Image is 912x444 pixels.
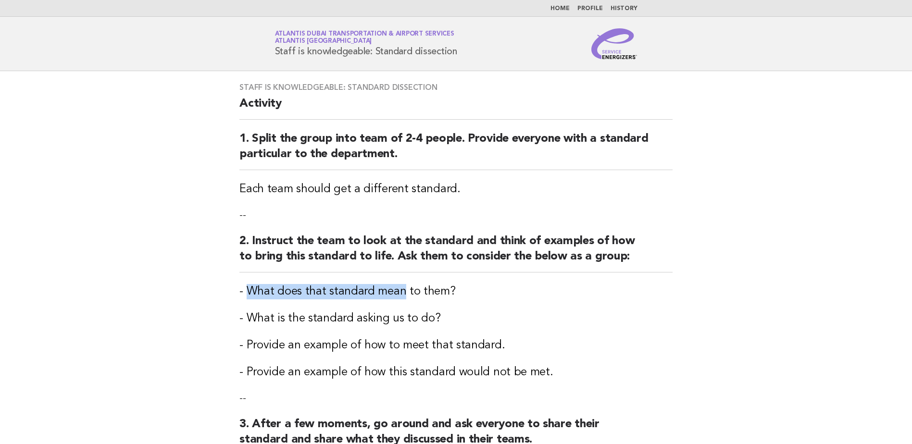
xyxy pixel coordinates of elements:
h3: Each team should get a different standard. [239,182,673,197]
img: Service Energizers [591,28,637,59]
h3: - Provide an example of how to meet that standard. [239,338,673,353]
h3: Staff is knowledgeable: Standard dissection [239,83,673,92]
span: Atlantis [GEOGRAPHIC_DATA] [275,38,372,45]
p: -- [239,392,673,405]
h3: - What does that standard mean to them? [239,284,673,299]
a: Atlantis Dubai Transportation & Airport ServicesAtlantis [GEOGRAPHIC_DATA] [275,31,454,44]
a: Home [550,6,570,12]
h2: Activity [239,96,673,120]
h3: - What is the standard asking us to do? [239,311,673,326]
h3: - Provide an example of how this standard would not be met. [239,365,673,380]
p: -- [239,209,673,222]
h2: 1. Split the group into team of 2-4 people. Provide everyone with a standard particular to the de... [239,131,673,170]
h2: 2. Instruct the team to look at the standard and think of examples of how to bring this standard ... [239,234,673,272]
a: Profile [577,6,603,12]
a: History [611,6,637,12]
h1: Staff is knowledgeable: Standard dissection [275,31,457,56]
